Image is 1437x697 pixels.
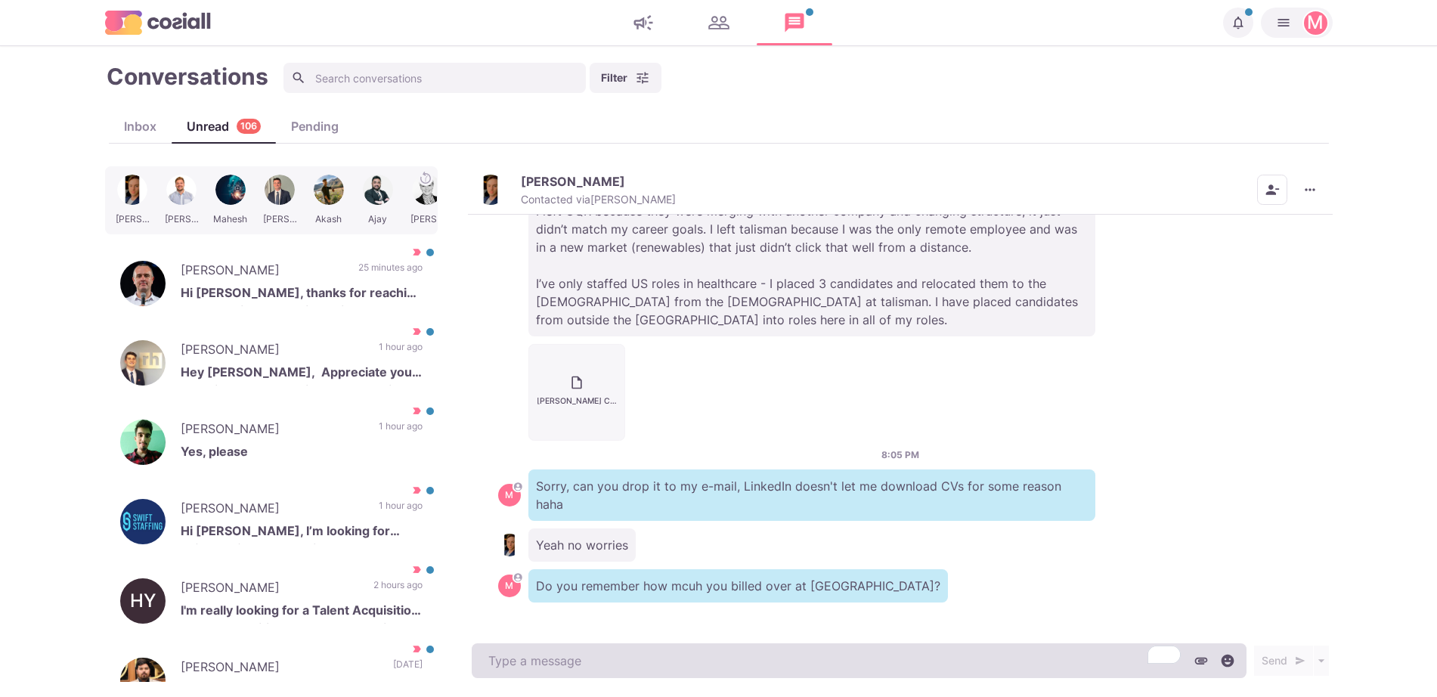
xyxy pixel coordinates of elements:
img: Tyler Schrader [498,534,521,556]
p: 2 hours ago [373,578,423,601]
button: Filter [590,63,661,93]
button: Notifications [1223,8,1253,38]
svg: avatar [513,482,522,491]
button: Remove from contacts [1257,175,1287,205]
p: Yes, please [181,442,423,465]
p: Hey [PERSON_NAME], Appreciate you reaching out and seeing the potential. I want to be as transpar... [181,363,423,386]
p: Do you remember how mcuh you billed over at [GEOGRAPHIC_DATA]? [528,569,948,603]
div: Unread [172,117,276,135]
button: [PERSON_NAME] CV.docx [529,345,624,440]
img: Joshua Kappelman [120,261,166,306]
p: 1 hour ago [379,340,423,363]
div: Pending [276,117,354,135]
img: logo [105,11,211,34]
p: 106 [240,119,257,134]
div: Martin [505,581,513,590]
p: 8:05 PM [881,448,919,462]
p: Yeah no worries [528,528,636,562]
div: Martin [1307,14,1324,32]
img: Abhishek Pansari [120,420,166,465]
p: 25 minutes ago [358,261,423,283]
p: [PERSON_NAME] [181,261,343,283]
p: [PERSON_NAME] [181,499,364,522]
p: [PERSON_NAME] [181,578,358,601]
svg: avatar [513,573,522,581]
textarea: To enrich screen reader interactions, please activate Accessibility in Grammarly extension settings [472,643,1247,678]
input: Search conversations [283,63,586,93]
p: [PERSON_NAME] [181,340,364,363]
p: [PERSON_NAME] [181,420,364,442]
p: Hi [PERSON_NAME], thanks for reaching out. I'd be interested in seeing what you have available. F... [181,283,423,306]
div: Helen Y. [130,592,156,610]
img: Tyler Schrader [475,175,506,205]
p: Sorry, can you drop it to my e-mail, LinkedIn doesn't let me download CVs for some reason haha [528,469,1095,521]
p: 1 hour ago [379,499,423,522]
button: Select emoji [1216,649,1239,672]
button: Martin [1261,8,1333,38]
div: Martin [505,491,513,500]
p: 1 hour ago [379,420,423,442]
img: Austinn McGann [120,340,166,386]
button: Send [1254,646,1313,676]
p: [PERSON_NAME] [181,658,378,680]
p: [DATE] [393,658,423,680]
img: Frimet Brull [120,499,166,544]
p: [PERSON_NAME] CV.docx [537,398,617,406]
p: Contacted via [PERSON_NAME] [521,193,676,206]
p: [PERSON_NAME] [521,174,625,189]
button: Tyler Schrader[PERSON_NAME]Contacted via[PERSON_NAME] [475,174,676,206]
p: I'm really looking for a Talent Acquisition Manager position at a pharmaceutical or medical devic... [181,601,423,624]
h1: Conversations [107,63,268,90]
div: Inbox [109,117,172,135]
button: More menu [1295,175,1325,205]
button: Attach files [1190,649,1212,672]
p: Hi [PERSON_NAME], I’m looking for referrals for a Production Manager role. This position oversees... [181,522,423,544]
